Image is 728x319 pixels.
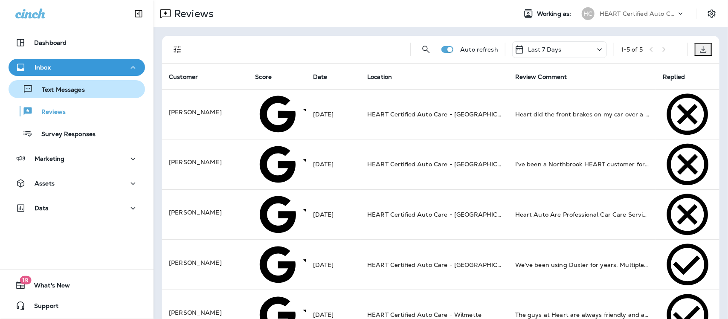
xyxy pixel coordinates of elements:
[299,260,519,268] span: 5 Stars
[367,110,520,118] span: HEART Certified Auto Care - [GEOGRAPHIC_DATA]
[9,59,145,76] button: Inbox
[35,155,64,162] p: Marketing
[33,108,66,116] p: Reviews
[306,139,360,190] td: [DATE]
[169,208,241,217] p: [PERSON_NAME]
[528,46,562,53] p: Last 7 Days
[537,10,573,17] span: Working as:
[169,73,209,81] span: Customer
[20,276,31,284] span: 19
[515,73,567,81] span: Review Comment
[367,211,520,218] span: HEART Certified Auto Care - [GEOGRAPHIC_DATA]
[418,41,435,58] button: Search Reviews
[515,261,650,269] div: We've been using Duxler for years. Multiple kids, multiple cars. I've always found them to be hon...
[582,7,595,20] div: HC
[255,73,283,81] span: Score
[515,160,650,168] div: I’ve been a Northbrook HEART customer for over 5 years, 2 different cars and a change in their ow...
[515,310,650,319] div: The guys at Heart are always friendly and accommodation. They get the job done quickly and are th...
[367,261,520,269] span: HEART Certified Auto Care - [GEOGRAPHIC_DATA]
[9,297,145,314] button: Support
[460,46,498,53] p: Auto refresh
[9,80,145,98] button: Text Messages
[515,73,578,81] span: Review Comment
[299,210,519,218] span: 5 Stars
[299,160,519,168] span: 5 Stars
[171,7,214,20] p: Reviews
[9,200,145,217] button: Data
[169,158,241,166] p: [PERSON_NAME]
[367,73,403,81] span: Location
[695,43,712,56] button: Export as CSV
[35,205,49,212] p: Data
[299,110,519,117] span: 2 Stars
[367,73,392,81] span: Location
[255,73,272,81] span: Score
[34,39,67,46] p: Dashboard
[367,160,520,168] span: HEART Certified Auto Care - [GEOGRAPHIC_DATA]
[169,308,241,317] p: [PERSON_NAME]
[313,73,328,81] span: Date
[35,64,51,71] p: Inbox
[515,110,650,119] div: Heart did the front brakes on my car over a year ago. They are still shedding. My car hasn’t look...
[515,210,650,219] div: Heart Auto Are Professional Car Care Service Providers. Nothing Short Of Professionalism. Keisha ...
[9,150,145,167] button: Marketing
[306,189,360,240] td: [DATE]
[9,175,145,192] button: Assets
[663,73,696,81] span: Replied
[9,277,145,294] button: 19What's New
[9,102,145,120] button: Reviews
[663,73,685,81] span: Replied
[169,73,198,81] span: Customer
[169,41,186,58] button: Filters
[306,240,360,290] td: [DATE]
[9,34,145,51] button: Dashboard
[299,310,519,318] span: 5 Stars
[33,130,96,139] p: Survey Responses
[704,6,719,21] button: Settings
[127,5,151,22] button: Collapse Sidebar
[169,108,241,116] p: [PERSON_NAME]
[621,46,643,53] div: 1 - 5 of 5
[600,10,676,17] p: HEART Certified Auto Care
[169,258,241,267] p: [PERSON_NAME]
[9,125,145,142] button: Survey Responses
[35,180,55,187] p: Assets
[367,311,481,319] span: HEART Certified Auto Care - Wilmette
[26,282,70,292] span: What's New
[306,89,360,139] td: [DATE]
[26,302,58,313] span: Support
[33,86,85,94] p: Text Messages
